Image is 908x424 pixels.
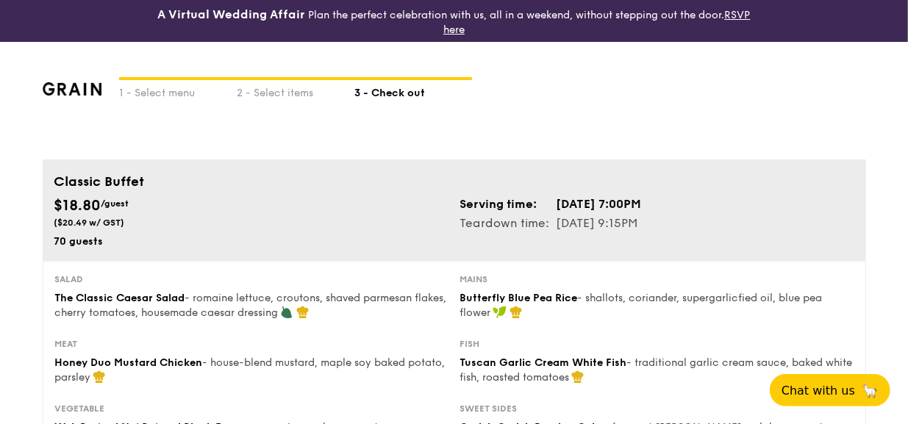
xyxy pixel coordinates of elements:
[782,384,855,398] span: Chat with us
[55,403,448,414] div: Vegetable
[460,292,578,304] span: Butterfly Blue Pea Rice
[55,356,446,384] span: - house-blend mustard, maple soy baked potato, parsley
[55,292,447,319] span: - romaine lettuce, croutons, shaved parmesan flakes, cherry tomatoes, housemade caesar dressing
[460,338,854,350] div: Fish
[556,195,643,214] td: [DATE] 7:00PM
[280,306,293,319] img: icon-vegetarian.fe4039eb.svg
[43,82,102,96] img: grain-logotype.1cdc1e11.png
[55,356,203,369] span: Honey Duo Mustard Chicken
[460,356,853,384] span: - traditional garlic cream sauce, baked white fish, roasted tomatoes
[460,273,854,285] div: Mains
[460,356,627,369] span: Tuscan Garlic Cream White Fish
[55,273,448,285] div: Salad
[54,234,448,249] div: 70 guests
[460,214,556,233] td: Teardown time:
[493,306,507,319] img: icon-vegan.f8ff3823.svg
[151,6,757,36] div: Plan the perfect celebration with us, all in a weekend, without stepping out the door.
[510,306,523,319] img: icon-chef-hat.a58ddaea.svg
[93,370,106,384] img: icon-chef-hat.a58ddaea.svg
[770,374,890,406] button: Chat with us🦙
[101,198,129,209] span: /guest
[157,6,305,24] h4: A Virtual Wedding Affair
[55,338,448,350] div: Meat
[460,403,854,414] div: Sweet sides
[460,195,556,214] td: Serving time:
[556,214,643,233] td: [DATE] 9:15PM
[54,171,854,192] div: Classic Buffet
[296,306,310,319] img: icon-chef-hat.a58ddaea.svg
[55,292,185,304] span: The Classic Caesar Salad
[354,80,472,101] div: 3 - Check out
[119,80,237,101] div: 1 - Select menu
[861,382,879,399] span: 🦙
[54,218,125,228] span: ($20.49 w/ GST)
[237,80,354,101] div: 2 - Select items
[54,197,101,215] span: $18.80
[460,292,823,319] span: - shallots, coriander, supergarlicfied oil, blue pea flower
[571,370,585,384] img: icon-chef-hat.a58ddaea.svg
